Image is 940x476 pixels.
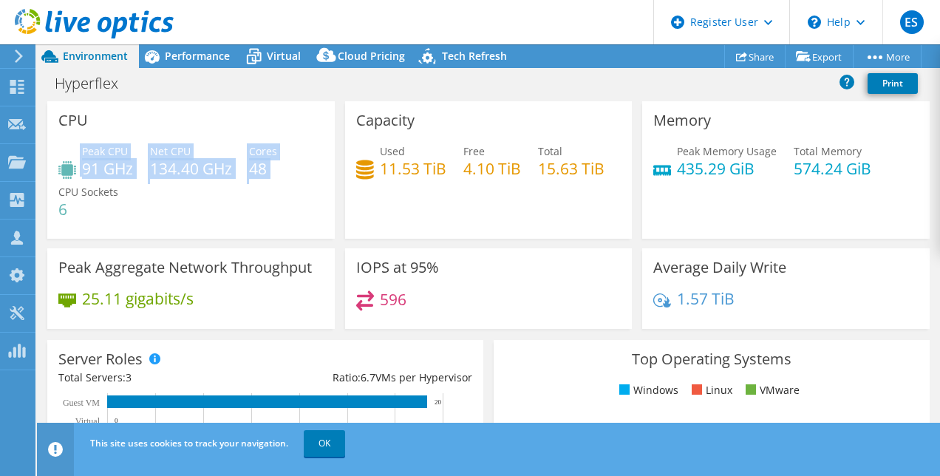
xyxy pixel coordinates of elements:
[653,112,711,129] h3: Memory
[82,160,133,177] h4: 91 GHz
[435,398,442,406] text: 20
[808,16,821,29] svg: \n
[538,144,562,158] span: Total
[794,144,862,158] span: Total Memory
[58,370,265,386] div: Total Servers:
[58,259,312,276] h3: Peak Aggregate Network Throughput
[380,160,446,177] h4: 11.53 TiB
[338,49,405,63] span: Cloud Pricing
[304,430,345,457] a: OK
[677,290,735,307] h4: 1.57 TiB
[538,160,604,177] h4: 15.63 TiB
[463,144,485,158] span: Free
[249,144,277,158] span: Cores
[677,144,777,158] span: Peak Memory Usage
[900,10,924,34] span: ES
[63,49,128,63] span: Environment
[653,259,786,276] h3: Average Daily Write
[688,382,732,398] li: Linux
[380,291,406,307] h4: 596
[505,351,919,367] h3: Top Operating Systems
[361,370,375,384] span: 6.7
[380,144,405,158] span: Used
[63,398,100,408] text: Guest VM
[75,416,101,426] text: Virtual
[742,382,800,398] li: VMware
[356,259,439,276] h3: IOPS at 95%
[90,437,288,449] span: This site uses cookies to track your navigation.
[58,112,88,129] h3: CPU
[463,160,521,177] h4: 4.10 TiB
[58,185,118,199] span: CPU Sockets
[150,144,191,158] span: Net CPU
[794,160,871,177] h4: 574.24 GiB
[165,49,230,63] span: Performance
[267,49,301,63] span: Virtual
[249,160,277,177] h4: 48
[58,351,143,367] h3: Server Roles
[150,160,232,177] h4: 134.40 GHz
[356,112,415,129] h3: Capacity
[616,382,678,398] li: Windows
[724,45,786,68] a: Share
[677,160,777,177] h4: 435.29 GiB
[868,73,918,94] a: Print
[115,417,118,424] text: 0
[442,49,507,63] span: Tech Refresh
[853,45,922,68] a: More
[126,370,132,384] span: 3
[48,75,141,92] h1: Hyperflex
[265,370,472,386] div: Ratio: VMs per Hypervisor
[82,290,194,307] h4: 25.11 gigabits/s
[785,45,854,68] a: Export
[58,201,118,217] h4: 6
[82,144,128,158] span: Peak CPU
